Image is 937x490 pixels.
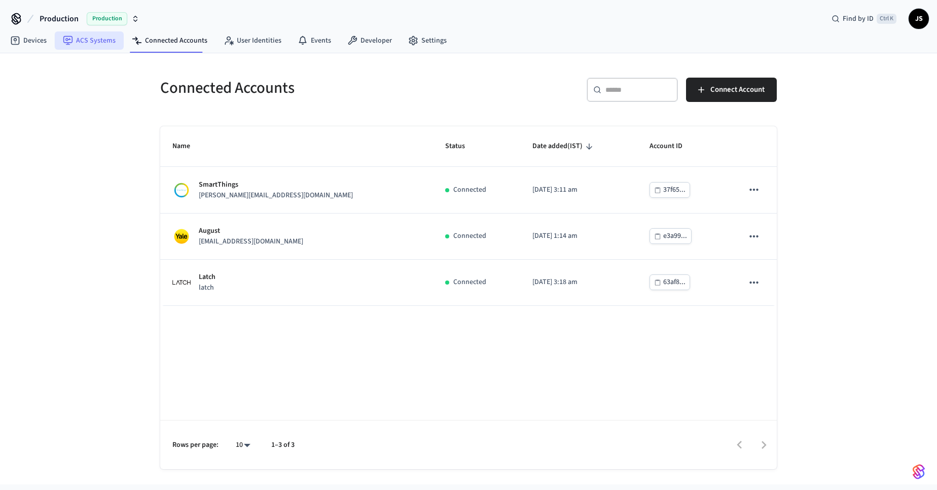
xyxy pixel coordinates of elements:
[710,83,765,96] span: Connect Account
[532,185,625,195] p: [DATE] 3:11 am
[663,230,687,242] div: e3a99...
[445,138,478,154] span: Status
[339,31,400,50] a: Developer
[532,231,625,241] p: [DATE] 1:14 am
[290,31,339,50] a: Events
[650,138,696,154] span: Account ID
[199,226,303,236] p: August
[172,273,191,292] img: Latch Building
[87,12,127,25] span: Production
[215,31,290,50] a: User Identities
[160,78,462,98] h5: Connected Accounts
[160,126,777,306] table: sticky table
[663,184,686,196] div: 37f65...
[532,138,596,154] span: Date added(IST)
[650,228,692,244] button: e3a99...
[877,14,896,24] span: Ctrl K
[40,13,79,25] span: Production
[199,180,353,190] p: SmartThings
[199,283,215,293] p: latch
[172,227,191,246] img: Yale Logo, Square
[124,31,215,50] a: Connected Accounts
[453,185,486,195] p: Connected
[663,276,686,289] div: 63af8...
[172,440,219,450] p: Rows per page:
[271,440,295,450] p: 1–3 of 3
[453,277,486,288] p: Connected
[650,274,690,290] button: 63af8...
[2,31,55,50] a: Devices
[199,272,215,283] p: Latch
[453,231,486,241] p: Connected
[172,138,203,154] span: Name
[686,78,777,102] button: Connect Account
[823,10,905,28] div: Find by IDCtrl K
[650,182,690,198] button: 37f65...
[913,464,925,480] img: SeamLogoGradient.69752ec5.svg
[400,31,455,50] a: Settings
[199,190,353,201] p: [PERSON_NAME][EMAIL_ADDRESS][DOMAIN_NAME]
[843,14,874,24] span: Find by ID
[231,438,255,452] div: 10
[909,9,929,29] button: JS
[532,277,625,288] p: [DATE] 3:18 am
[910,10,928,28] span: JS
[172,181,191,199] img: Smartthings Logo, Square
[55,31,124,50] a: ACS Systems
[199,236,303,247] p: [EMAIL_ADDRESS][DOMAIN_NAME]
